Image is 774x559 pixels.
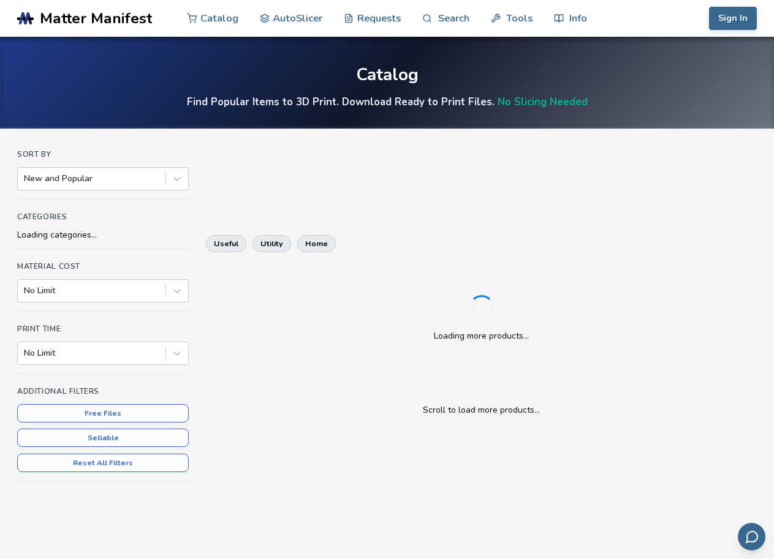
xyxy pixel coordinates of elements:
div: Loading categories... [17,230,189,240]
h4: Print Time [17,325,189,333]
h4: Find Popular Items to 3D Print. Download Ready to Print Files. [187,95,588,109]
button: Reset All Filters [17,454,189,472]
span: Matter Manifest [40,10,152,27]
h4: Categories [17,212,189,221]
button: utility [252,235,291,252]
button: useful [206,235,246,252]
input: No Limit [24,348,26,358]
h4: Additional Filters [17,387,189,396]
input: New and Popular [24,174,26,184]
button: Send feedback via email [738,523,765,550]
div: Catalog [356,66,419,84]
button: Free Files [17,404,189,422]
input: No Limit [24,286,26,296]
h4: Material Cost [17,262,189,271]
button: Sign In [709,7,757,30]
p: Scroll to load more products... [218,403,745,416]
button: Sellable [17,429,189,447]
button: home [297,235,336,252]
a: No Slicing Needed [498,95,588,109]
h4: Sort By [17,150,189,159]
p: Loading more products... [434,329,529,342]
